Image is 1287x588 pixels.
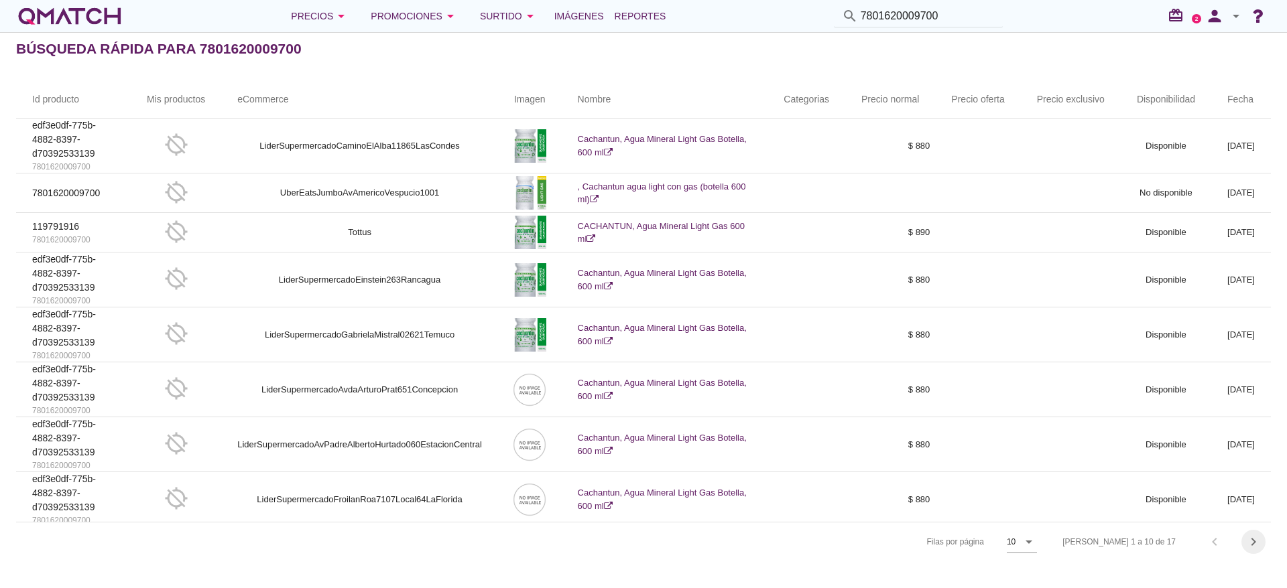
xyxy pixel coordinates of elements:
[221,307,498,362] td: LiderSupermercadoGabrielaMistral02621Temuco
[615,8,666,24] span: Reportes
[1211,119,1271,173] td: [DATE]
[480,8,538,24] div: Surtido
[845,252,935,307] td: $ 880
[562,81,768,119] th: Nombre: Not sorted.
[16,38,302,60] h2: Búsqueda rápida para 7801620009700
[469,3,549,29] button: Surtido
[32,362,115,405] p: edf3e0df-775b-4882-8397-d70392533139
[333,8,349,24] i: arrow_drop_down
[578,488,747,511] a: Cachantun, Agua Mineral Light Gas Botella, 600 ml
[221,213,498,252] td: Tottus
[554,8,604,24] span: Imágenes
[578,181,746,205] a: , Cachantun agua light con gas (botella 600 ml)
[371,8,458,24] div: Promociones
[1121,362,1211,417] td: Disponible
[16,3,123,29] a: white-qmatch-logo
[845,119,935,173] td: $ 880
[1007,536,1016,548] div: 10
[291,8,349,24] div: Precios
[1192,14,1201,23] a: 2
[32,234,115,246] p: 7801620009700
[32,350,115,362] p: 7801620009700
[1121,417,1211,472] td: Disponible
[578,378,747,401] a: Cachantun, Agua Mineral Light Gas Botella, 600 ml
[221,81,498,119] th: eCommerce: Not sorted.
[1195,15,1199,21] text: 2
[16,81,131,119] th: Id producto: Not sorted.
[32,220,115,234] p: 119791916
[360,3,469,29] button: Promociones
[793,522,1038,561] div: Filas por página
[32,459,115,471] p: 7801620009700
[1211,81,1271,119] th: Fecha: Not sorted.
[280,3,360,29] button: Precios
[164,267,188,291] i: gps_off
[549,3,609,29] a: Imágenes
[164,321,188,346] i: gps_off
[498,81,562,119] th: Imagen: Not sorted.
[32,405,115,417] p: 7801620009700
[1021,534,1037,550] i: arrow_drop_down
[32,186,115,200] p: 7801620009700
[861,5,995,27] input: Buscar productos
[221,417,498,472] td: LiderSupermercadoAvPadreAlbertoHurtado060EstacionCentral
[221,472,498,527] td: LiderSupermercadoFroilanRoa7107Local64LaFlorida
[1062,536,1176,548] div: [PERSON_NAME] 1 a 10 de 17
[845,81,935,119] th: Precio normal: Not sorted.
[1021,81,1121,119] th: Precio exclusivo: Not sorted.
[32,295,115,307] p: 7801620009700
[842,8,858,24] i: search
[131,81,221,119] th: Mis productos: Not sorted.
[221,173,498,213] td: UberEatsJumboAvAmericoVespucio1001
[1211,417,1271,472] td: [DATE]
[1121,81,1211,119] th: Disponibilidad: Not sorted.
[1211,213,1271,252] td: [DATE]
[1211,307,1271,362] td: [DATE]
[578,433,747,456] a: Cachantun, Agua Mineral Light Gas Botella, 600 ml
[1211,252,1271,307] td: [DATE]
[768,81,845,119] th: Categorias: Not sorted.
[1211,472,1271,527] td: [DATE]
[845,417,935,472] td: $ 880
[1168,7,1189,23] i: redeem
[522,8,538,24] i: arrow_drop_down
[1121,472,1211,527] td: Disponible
[221,252,498,307] td: LiderSupermercadoEinstein263Rancagua
[578,134,747,157] a: Cachantun, Agua Mineral Light Gas Botella, 600 ml
[1121,173,1211,213] td: No disponible
[442,8,458,24] i: arrow_drop_down
[32,472,115,514] p: edf3e0df-775b-4882-8397-d70392533139
[1211,362,1271,417] td: [DATE]
[32,161,115,173] p: 7801620009700
[845,472,935,527] td: $ 880
[32,119,115,161] p: edf3e0df-775b-4882-8397-d70392533139
[845,362,935,417] td: $ 880
[32,514,115,526] p: 7801620009700
[1211,173,1271,213] td: [DATE]
[609,3,672,29] a: Reportes
[1241,530,1266,554] button: Next page
[1121,119,1211,173] td: Disponible
[32,307,115,350] p: edf3e0df-775b-4882-8397-d70392533139
[32,252,115,295] p: edf3e0df-775b-4882-8397-d70392533139
[1228,8,1244,24] i: arrow_drop_down
[578,221,745,244] a: CACHANTUN, Agua Mineral Light Gas 600 ml
[164,376,188,400] i: gps_off
[1121,252,1211,307] td: Disponible
[1201,7,1228,25] i: person
[164,133,188,157] i: gps_off
[164,180,188,204] i: gps_off
[578,268,747,291] a: Cachantun, Agua Mineral Light Gas Botella, 600 ml
[164,220,188,244] i: gps_off
[1245,534,1262,550] i: chevron_right
[1121,213,1211,252] td: Disponible
[578,323,747,346] a: Cachantun, Agua Mineral Light Gas Botella, 600 ml
[32,417,115,459] p: edf3e0df-775b-4882-8397-d70392533139
[164,486,188,510] i: gps_off
[845,307,935,362] td: $ 880
[221,362,498,417] td: LiderSupermercadoAvdaArturoPrat651Concepcion
[935,81,1020,119] th: Precio oferta: Not sorted.
[1121,307,1211,362] td: Disponible
[845,213,935,252] td: $ 890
